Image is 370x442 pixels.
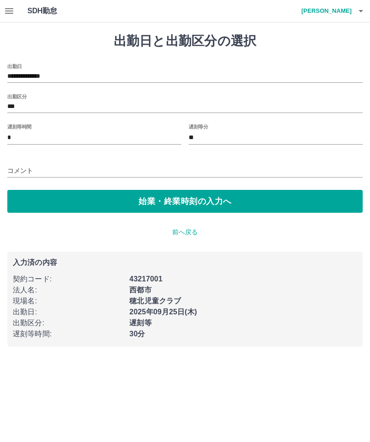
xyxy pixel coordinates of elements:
[129,297,181,305] b: 穂北児童クラブ
[7,93,26,100] label: 出勤区分
[7,190,363,213] button: 始業・終業時刻の入力へ
[7,227,363,237] p: 前へ戻る
[13,318,124,329] p: 出勤区分 :
[129,330,145,338] b: 30分
[13,307,124,318] p: 出勤日 :
[129,319,151,327] b: 遅刻等
[13,296,124,307] p: 現場名 :
[13,259,357,266] p: 入力済の内容
[13,274,124,285] p: 契約コード :
[129,308,197,316] b: 2025年09月25日(木)
[7,123,32,130] label: 遅刻等時間
[7,63,22,70] label: 出勤日
[129,275,162,283] b: 43217001
[189,123,208,130] label: 遅刻等分
[7,33,363,49] h1: 出勤日と出勤区分の選択
[13,285,124,296] p: 法人名 :
[129,286,151,294] b: 西都市
[13,329,124,340] p: 遅刻等時間 :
